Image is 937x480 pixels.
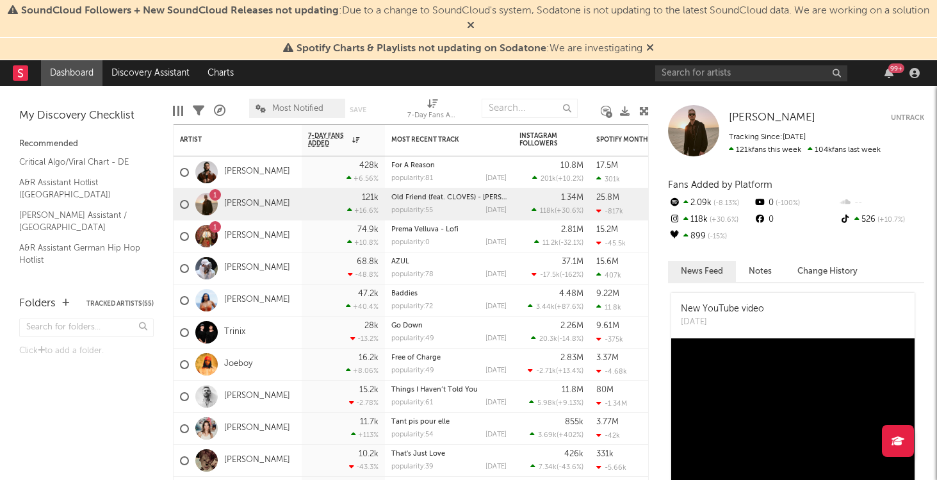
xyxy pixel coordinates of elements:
div: Go Down [391,322,507,329]
div: 4.48M [559,290,583,298]
div: 855k [565,418,583,426]
div: 118k [668,211,753,228]
a: Joeboy [224,359,252,370]
div: -42k [596,431,620,440]
div: -43.3 % [349,463,379,471]
div: [DATE] [485,367,507,374]
div: +16.6 % [347,206,379,215]
div: 526 [839,211,924,228]
a: Things I Haven’t Told You [391,386,478,393]
span: -43.6 % [558,464,582,471]
div: [DATE] [485,335,507,342]
div: ( ) [529,399,583,407]
div: Recommended [19,137,154,152]
div: Artist [180,136,276,144]
div: -1.34M [596,399,627,408]
div: 16.2k [359,354,379,362]
button: Tracked Artists(55) [86,301,154,307]
div: 9.22M [596,290,619,298]
input: Search... [482,99,578,118]
div: ( ) [528,367,583,375]
div: 7-Day Fans Added (7-Day Fans Added) [407,92,459,129]
a: Critical Algo/Viral Chart - DE [19,155,141,169]
a: Tant pis pour elle [391,418,450,426]
button: News Feed [668,261,736,282]
input: Search for artists [655,65,847,81]
span: -32.1 % [560,240,582,247]
span: +87.6 % [557,304,582,311]
span: Dismiss [467,21,475,31]
a: [PERSON_NAME] Assistant / [GEOGRAPHIC_DATA] [19,208,141,235]
div: -45.5k [596,239,626,247]
div: +113 % [351,431,379,439]
div: Baddies [391,290,507,297]
span: 3.69k [538,432,557,439]
a: Dashboard [41,60,102,86]
div: [DATE] [485,271,507,278]
span: : We are investigating [297,44,642,54]
div: 9.61M [596,322,619,330]
div: Most Recent Track [391,136,487,144]
div: Free of Charge [391,354,507,361]
div: [DATE] [485,463,507,470]
div: Filters [193,92,204,129]
div: -13.2 % [350,335,379,343]
span: [PERSON_NAME] [729,112,815,123]
div: 2.09k [668,195,753,211]
div: popularity: 0 [391,239,430,246]
div: 15.2M [596,226,618,234]
span: -15 % [706,233,727,240]
a: [PERSON_NAME] [224,167,290,178]
div: ( ) [534,238,583,247]
div: [DATE] [485,431,507,438]
div: Old Friend (feat. CLOVES) - KOPPY Remix [391,194,507,201]
span: -2.71k [536,368,556,375]
a: Baddies [391,290,418,297]
div: 426k [564,450,583,458]
span: Spotify Charts & Playlists not updating on Sodatone [297,44,546,54]
span: 7.34k [539,464,557,471]
div: popularity: 39 [391,463,434,470]
button: 99+ [884,68,893,78]
span: Dismiss [646,44,654,54]
a: [PERSON_NAME] [224,391,290,402]
div: [DATE] [485,399,507,406]
div: 74.9k [357,226,379,234]
span: 11.2k [542,240,558,247]
div: Click to add a folder. [19,343,154,359]
div: 121k [362,194,379,202]
a: A&R Assistant German Hip Hop Hotlist [19,241,141,267]
div: +40.4 % [346,302,379,311]
span: 7-Day Fans Added [308,132,349,147]
div: My Discovery Checklist [19,108,154,124]
div: 11.8M [562,386,583,394]
div: -817k [596,207,623,215]
div: +6.56 % [346,174,379,183]
div: 17.5M [596,161,618,170]
div: 68.8k [357,258,379,266]
div: 0 [753,195,838,211]
div: +10.8 % [347,238,379,247]
span: -17.5k [540,272,560,279]
div: Things I Haven’t Told You [391,386,507,393]
div: Spotify Monthly Listeners [596,136,692,144]
span: +30.6 % [708,217,738,224]
span: 3.44k [536,304,555,311]
div: 2.83M [560,354,583,362]
div: That's Just Love [391,451,507,458]
div: [DATE] [681,316,764,329]
div: 0 [753,211,838,228]
a: Charts [199,60,243,86]
input: Search for folders... [19,319,154,337]
div: 2.26M [560,322,583,330]
div: AZUL [391,258,507,265]
span: 5.98k [537,400,556,407]
div: 15.2k [359,386,379,394]
span: -162 % [562,272,582,279]
span: -14.8 % [559,336,582,343]
div: [DATE] [485,175,507,182]
div: 28k [364,322,379,330]
div: 3.37M [596,354,619,362]
a: That's Just Love [391,451,445,458]
div: 11.8k [596,303,621,311]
